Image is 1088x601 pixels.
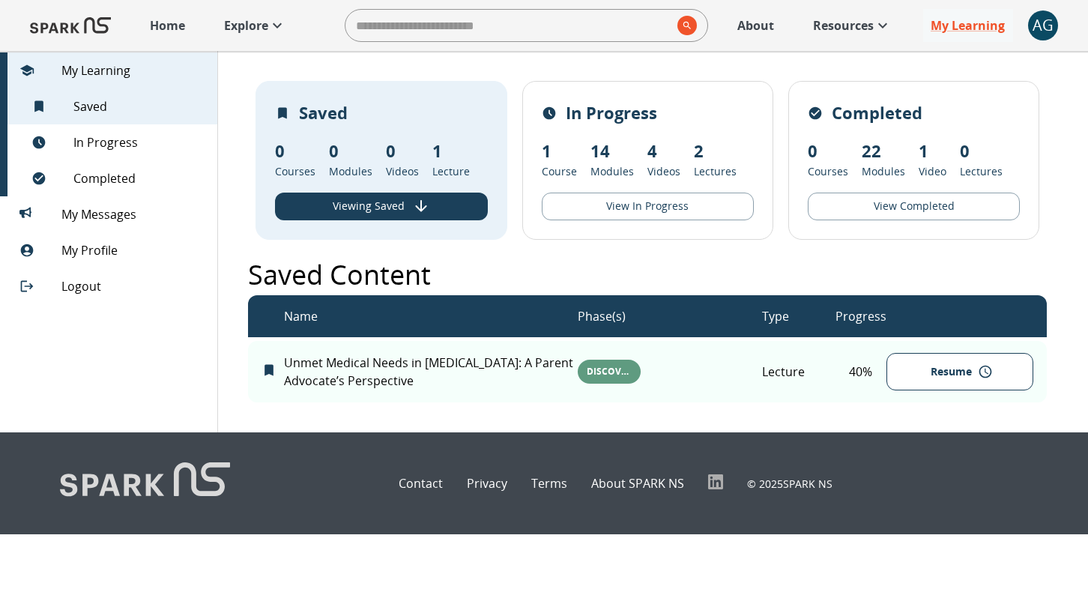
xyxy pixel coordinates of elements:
[432,163,470,179] p: Lecture
[217,9,294,42] a: Explore
[248,255,431,295] p: Saved Content
[835,363,887,381] p: 40 %
[284,307,318,325] p: Name
[590,139,634,163] p: 14
[224,16,268,34] p: Explore
[737,16,774,34] p: About
[919,163,946,179] p: Video
[808,139,848,163] p: 0
[832,100,922,125] p: Completed
[73,97,205,115] span: Saved
[30,7,111,43] img: Logo of SPARK at Stanford
[694,163,737,179] p: Lectures
[7,196,217,232] div: My Messages
[747,476,832,492] p: © 2025 SPARK NS
[762,307,789,325] p: Type
[531,474,567,492] a: Terms
[862,163,905,179] p: Modules
[708,474,723,489] img: LinkedIn
[647,139,680,163] p: 4
[60,462,230,504] img: Logo of SPARK at Stanford
[1028,10,1058,40] div: AG
[386,139,419,163] p: 0
[671,10,697,41] button: search
[808,193,1020,220] button: View Completed
[432,139,470,163] p: 1
[960,139,1003,163] p: 0
[73,169,205,187] span: Completed
[61,241,205,259] span: My Profile
[578,307,626,325] p: Phase(s)
[806,9,899,42] a: Resources
[923,9,1013,42] a: My Learning
[730,9,782,42] a: About
[61,277,205,295] span: Logout
[960,163,1003,179] p: Lectures
[7,268,217,304] div: Logout
[862,139,905,163] p: 22
[386,163,419,179] p: Videos
[262,363,276,378] svg: Remove from My Learning
[150,16,185,34] p: Home
[591,474,684,492] a: About SPARK NS
[467,474,507,492] a: Privacy
[578,365,641,378] span: Discover
[61,61,205,79] span: My Learning
[647,163,680,179] p: Videos
[329,163,372,179] p: Modules
[542,193,754,220] button: View In Progress
[931,16,1005,34] p: My Learning
[329,139,372,163] p: 0
[275,139,315,163] p: 0
[275,163,315,179] p: Courses
[1028,10,1058,40] button: account of current user
[542,139,577,163] p: 1
[142,9,193,42] a: Home
[7,232,217,268] div: My Profile
[762,363,835,381] p: Lecture
[808,163,848,179] p: Courses
[813,16,874,34] p: Resources
[566,100,657,125] p: In Progress
[284,354,578,390] p: Unmet Medical Needs in [MEDICAL_DATA]: A Parent Advocate’s Perspective
[694,139,737,163] p: 2
[61,205,205,223] span: My Messages
[542,163,577,179] p: Course
[886,353,1033,391] button: Resume
[73,133,205,151] span: In Progress
[299,100,348,125] p: Saved
[399,474,443,492] a: Contact
[835,307,886,325] p: Progress
[275,193,487,220] button: View Saved
[919,139,946,163] p: 1
[590,163,634,179] p: Modules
